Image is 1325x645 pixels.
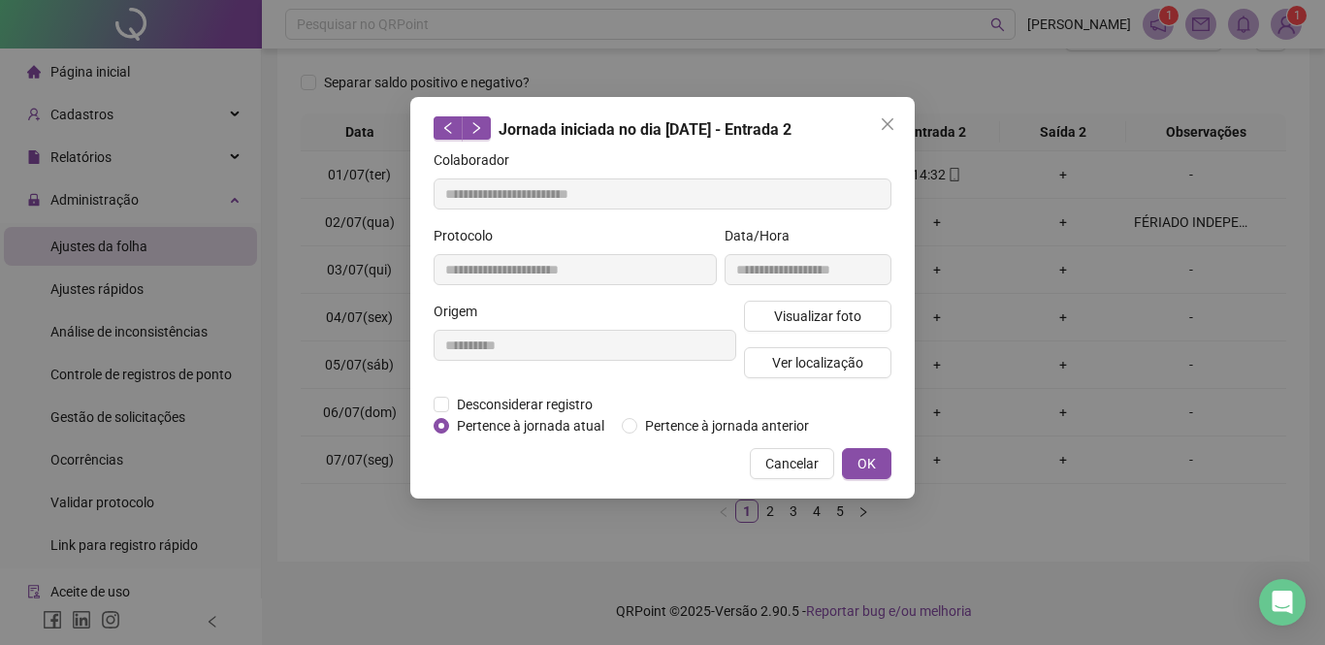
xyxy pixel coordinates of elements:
[744,347,891,378] button: Ver localização
[857,453,876,474] span: OK
[765,453,819,474] span: Cancelar
[449,415,612,436] span: Pertence à jornada atual
[842,448,891,479] button: OK
[469,121,483,135] span: right
[772,352,863,373] span: Ver localização
[880,116,895,132] span: close
[872,109,903,140] button: Close
[434,149,522,171] label: Colaborador
[637,415,817,436] span: Pertence à jornada anterior
[774,306,861,327] span: Visualizar foto
[441,121,455,135] span: left
[462,116,491,140] button: right
[434,301,490,322] label: Origem
[434,116,891,142] div: Jornada iniciada no dia [DATE] - Entrada 2
[434,116,463,140] button: left
[750,448,834,479] button: Cancelar
[725,225,802,246] label: Data/Hora
[1259,579,1306,626] div: Open Intercom Messenger
[434,225,505,246] label: Protocolo
[449,394,600,415] span: Desconsiderar registro
[744,301,891,332] button: Visualizar foto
